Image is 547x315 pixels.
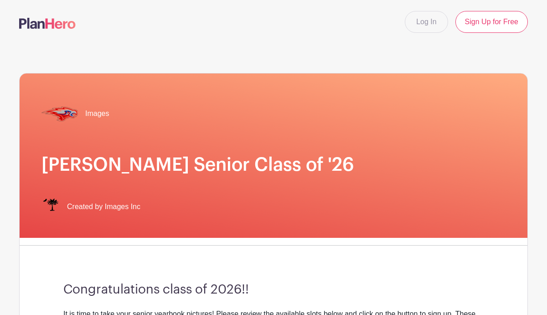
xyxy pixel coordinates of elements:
span: Images [85,108,109,119]
a: Sign Up for Free [455,11,528,33]
h3: Congratulations class of 2026!! [63,282,484,298]
img: IMAGES%20logo%20transparenT%20PNG%20s.png [41,198,60,216]
h1: [PERSON_NAME] Senior Class of '26 [41,154,506,176]
span: Created by Images Inc [67,201,140,212]
img: hammond%20transp.%20(1).png [41,95,78,132]
img: logo-507f7623f17ff9eddc593b1ce0a138ce2505c220e1c5a4e2b4648c50719b7d32.svg [19,18,76,29]
a: Log In [405,11,448,33]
